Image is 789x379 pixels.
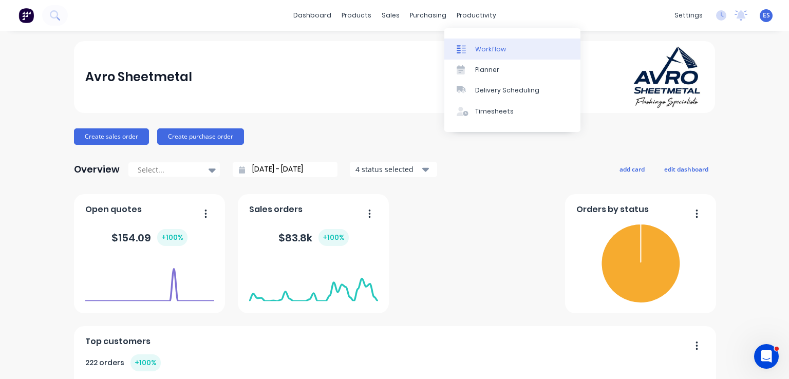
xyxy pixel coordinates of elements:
div: Workflow [475,45,506,54]
div: Overview [74,159,120,180]
img: Avro Sheetmetal [632,45,704,109]
iframe: Intercom live chat [754,344,779,369]
div: + 100 % [318,229,349,246]
div: productivity [452,8,501,23]
div: settings [669,8,708,23]
div: Planner [475,65,499,74]
div: 4 status selected [355,164,420,175]
span: Orders by status [576,203,649,216]
a: Workflow [444,39,580,59]
a: dashboard [288,8,336,23]
div: + 100 % [157,229,187,246]
span: Open quotes [85,203,142,216]
div: $ 154.09 [111,229,187,246]
button: edit dashboard [657,162,715,176]
div: $ 83.8k [278,229,349,246]
div: Avro Sheetmetal [85,67,192,87]
div: + 100 % [130,354,161,371]
span: Sales orders [249,203,303,216]
button: Create sales order [74,128,149,145]
button: add card [613,162,651,176]
div: sales [377,8,405,23]
div: purchasing [405,8,452,23]
a: Planner [444,60,580,80]
a: Timesheets [444,101,580,122]
button: Create purchase order [157,128,244,145]
span: ES [763,11,770,20]
div: 222 orders [85,354,161,371]
span: Top customers [85,335,151,348]
div: products [336,8,377,23]
a: Delivery Scheduling [444,80,580,101]
div: Timesheets [475,107,514,116]
div: Delivery Scheduling [475,86,539,95]
img: Factory [18,8,34,23]
button: 4 status selected [350,162,437,177]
